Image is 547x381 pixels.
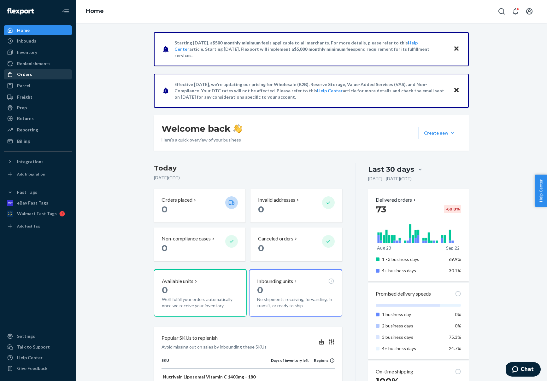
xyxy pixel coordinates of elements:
[17,365,48,372] div: Give Feedback
[4,47,72,57] a: Inventory
[376,204,386,215] span: 73
[4,81,72,91] a: Parcel
[368,165,414,174] div: Last 30 days
[4,125,72,135] a: Reporting
[59,5,72,18] button: Close Navigation
[4,69,72,79] a: Orders
[81,2,109,20] ol: breadcrumbs
[249,269,342,317] button: Inbounding units0No shipments receiving, forwarding, in transit, or ready to ship
[174,40,447,59] p: Starting [DATE], a is applicable to all merchants. For more details, please refer to this article...
[250,189,342,222] button: Invalid addresses 0
[258,243,264,253] span: 0
[271,358,309,368] th: Days of inventory left
[162,358,271,368] th: SKU
[4,136,72,146] a: Billing
[233,124,242,133] img: hand-wave emoji
[162,285,168,295] span: 0
[17,223,40,229] div: Add Fast Tag
[162,137,242,143] p: Here’s a quick overview of your business
[257,285,263,295] span: 0
[4,187,72,197] button: Fast Tags
[4,363,72,373] button: Give Feedback
[452,86,461,95] button: Close
[162,344,267,350] p: Avoid missing out on sales by inbounding these SKUs
[17,71,32,78] div: Orders
[382,334,444,340] p: 3 business days
[17,49,37,55] div: Inventory
[162,296,239,309] p: We'll fulfill your orders automatically once we receive your inventory
[449,257,461,262] span: 69.9%
[382,345,444,352] p: 4+ business days
[4,198,72,208] a: eBay Fast Tags
[17,38,36,44] div: Inbounds
[174,81,447,100] p: Effective [DATE], we're updating our pricing for Wholesale (B2B), Reserve Storage, Value-Added Se...
[154,269,247,317] button: Available units0We'll fulfill your orders automatically once we receive your inventory
[213,40,268,45] span: $500 monthly minimum fee
[17,94,32,100] div: Freight
[449,334,461,340] span: 75.3%
[258,196,295,204] p: Invalid addresses
[162,278,193,285] p: Available units
[382,268,444,274] p: 4+ business days
[535,175,547,207] button: Help Center
[17,127,38,133] div: Reporting
[4,331,72,341] a: Settings
[376,290,431,297] p: Promised delivery speeds
[509,5,522,18] button: Open notifications
[162,196,192,204] p: Orders placed
[17,333,35,339] div: Settings
[17,138,30,144] div: Billing
[455,323,461,328] span: 0%
[162,204,168,215] span: 0
[17,200,48,206] div: eBay Fast Tags
[4,209,72,219] a: Walmart Fast Tags
[4,25,72,35] a: Home
[4,113,72,124] a: Returns
[162,334,218,342] p: Popular SKUs to replenish
[4,59,72,69] a: Replenishments
[17,171,45,177] div: Add Integration
[452,44,461,54] button: Close
[4,157,72,167] button: Integrations
[17,355,43,361] div: Help Center
[376,368,413,375] p: On-time shipping
[7,8,34,14] img: Flexport logo
[4,103,72,113] a: Prep
[495,5,508,18] button: Open Search Box
[294,46,353,52] span: $5,000 monthly minimum fee
[419,127,461,139] button: Create new
[257,296,334,309] p: No shipments receiving, forwarding, in transit, or ready to ship
[4,169,72,179] a: Add Integration
[4,36,72,46] a: Inbounds
[449,268,461,273] span: 30.1%
[377,245,391,251] p: Aug 23
[382,256,444,263] p: 1 - 3 business days
[317,88,343,93] a: Help Center
[250,228,342,261] button: Canceled orders 0
[376,196,417,204] button: Delivered orders
[382,311,444,318] p: 1 business day
[154,163,342,173] h3: Today
[162,235,211,242] p: Non-compliance cases
[4,353,72,363] a: Help Center
[17,61,50,67] div: Replenishments
[4,92,72,102] a: Freight
[455,312,461,317] span: 0%
[17,105,27,111] div: Prep
[4,342,72,352] button: Talk to Support
[17,27,30,33] div: Home
[154,228,245,261] button: Non-compliance cases 0
[4,221,72,231] a: Add Fast Tag
[17,189,37,195] div: Fast Tags
[382,323,444,329] p: 2 business days
[17,159,44,165] div: Integrations
[523,5,536,18] button: Open account menu
[444,205,461,213] div: -60.8 %
[154,189,245,222] button: Orders placed 0
[258,235,293,242] p: Canceled orders
[257,278,293,285] p: Inbounding units
[368,176,412,182] p: [DATE] - [DATE] ( CDT )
